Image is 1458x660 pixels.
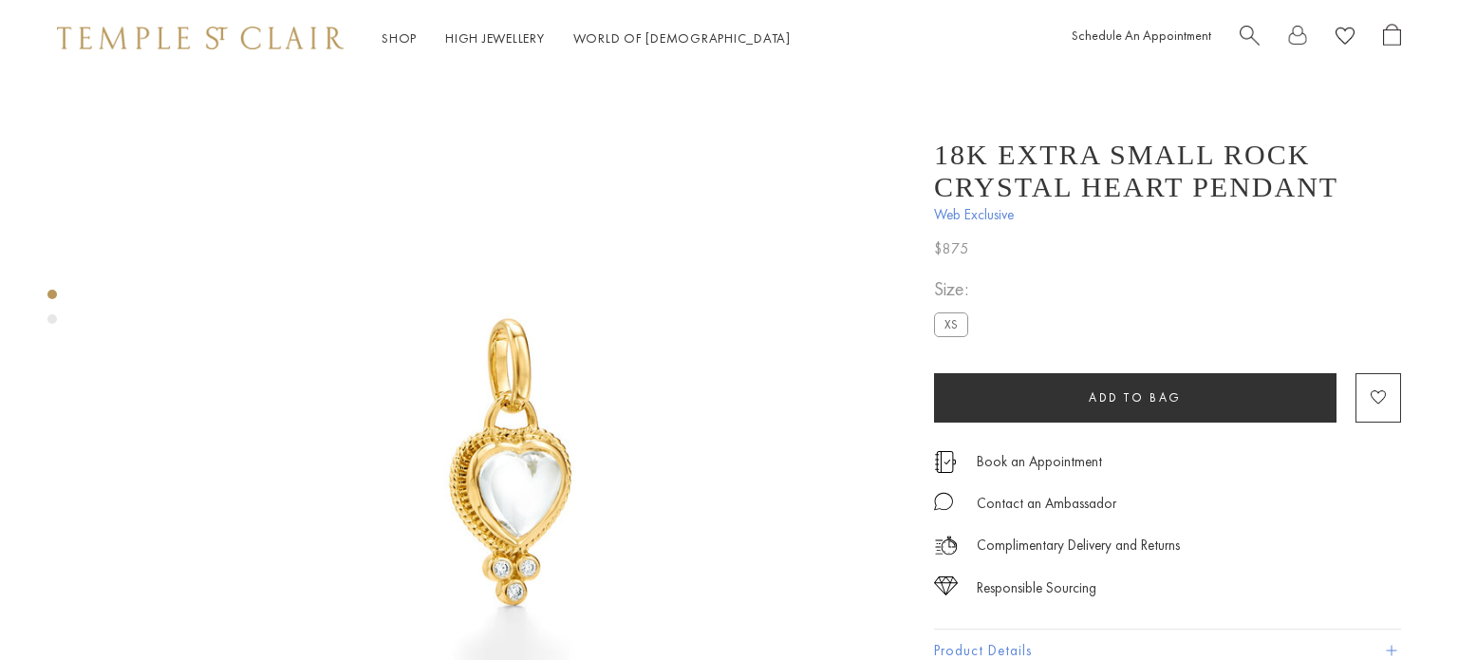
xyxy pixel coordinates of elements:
[977,492,1116,516] div: Contact an Ambassador
[1336,24,1355,53] a: View Wishlist
[934,492,953,511] img: MessageIcon-01_2.svg
[934,312,968,336] label: XS
[382,29,417,47] a: ShopShop
[934,139,1401,203] h1: 18K Extra Small Rock Crystal Heart Pendant
[47,285,57,339] div: Product gallery navigation
[977,451,1102,472] a: Book an Appointment
[1383,24,1401,53] a: Open Shopping Bag
[1240,24,1260,53] a: Search
[934,576,958,595] img: icon_sourcing.svg
[977,534,1180,557] p: Complimentary Delivery and Returns
[934,534,958,557] img: icon_delivery.svg
[1089,389,1182,405] span: Add to bag
[977,576,1096,600] div: Responsible Sourcing
[1072,27,1211,44] a: Schedule An Appointment
[382,27,791,50] nav: Main navigation
[934,273,976,305] span: Size:
[934,373,1336,423] button: Add to bag
[934,236,969,261] span: $875
[934,451,957,473] img: icon_appointment.svg
[573,29,791,47] a: World of [DEMOGRAPHIC_DATA]World of [DEMOGRAPHIC_DATA]
[445,29,545,47] a: High JewelleryHigh Jewellery
[57,27,344,49] img: Temple St. Clair
[934,203,1401,227] span: Web Exclusive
